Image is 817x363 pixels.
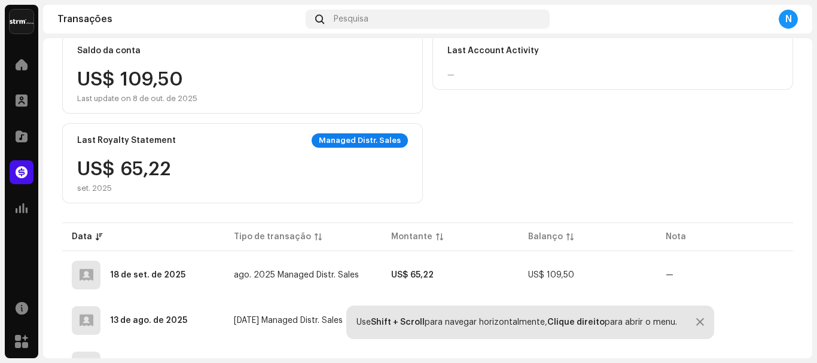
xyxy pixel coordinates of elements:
[72,231,92,243] div: Data
[77,94,197,103] div: Last update on 8 de out. de 2025
[779,10,798,29] div: N
[528,271,574,279] span: US$ 109,50
[234,231,311,243] div: Tipo de transação
[110,316,187,325] div: 13 de ago. de 2025
[10,10,33,33] img: 408b884b-546b-4518-8448-1008f9c76b02
[57,14,301,24] div: Transações
[110,271,185,279] div: 18 de set. de 2025
[371,318,425,327] strong: Shift + Scroll
[356,318,677,327] div: Use para navegar horizontalmente, para abrir o menu.
[391,271,434,279] strong: US$ 65,22
[528,231,563,243] div: Balanço
[447,46,539,56] div: Last Account Activity
[234,271,359,279] span: ago. 2025 Managed Distr. Sales
[447,70,455,80] div: —
[77,136,176,145] div: Last Royalty Statement
[666,271,673,279] re-a-table-badge: —
[334,14,368,24] span: Pesquisa
[391,231,432,243] div: Montante
[77,184,171,193] div: set. 2025
[547,318,605,327] strong: Clique direito
[234,316,343,325] span: jul. 2025 Managed Distr. Sales
[312,133,408,148] div: Managed Distr. Sales
[77,46,141,56] div: Saldo da conta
